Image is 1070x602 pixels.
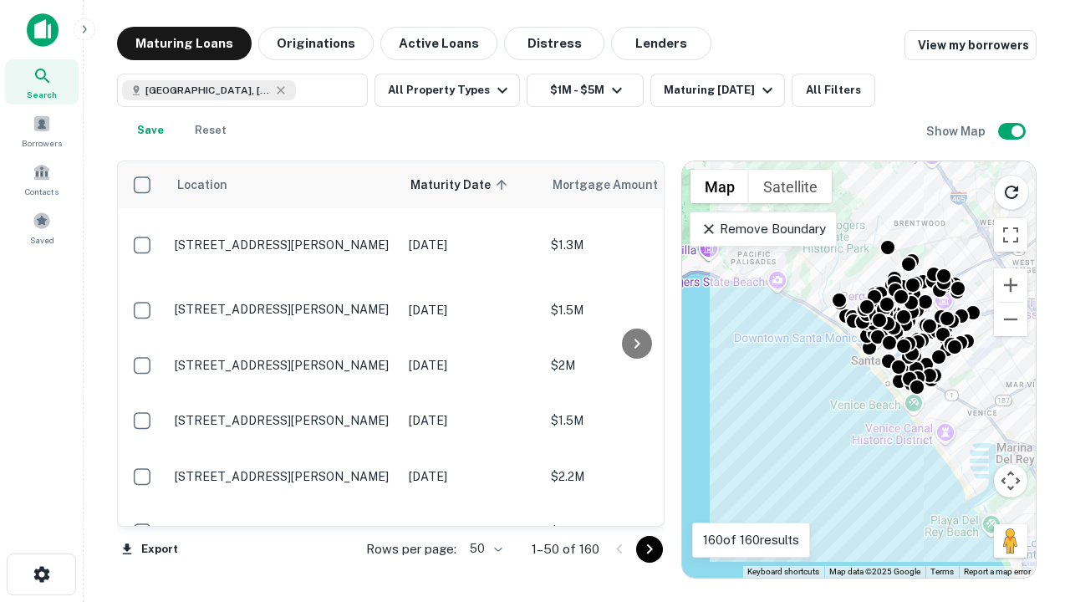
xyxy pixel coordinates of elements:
button: Lenders [611,27,711,60]
button: Zoom in [994,268,1027,302]
button: Originations [258,27,374,60]
span: Maturity Date [410,175,512,195]
a: Open this area in Google Maps (opens a new window) [686,556,741,578]
p: [STREET_ADDRESS][PERSON_NAME] [175,302,392,317]
button: Distress [504,27,604,60]
span: [GEOGRAPHIC_DATA], [GEOGRAPHIC_DATA], [GEOGRAPHIC_DATA] [145,83,271,98]
button: Active Loans [380,27,497,60]
button: All Filters [792,74,875,107]
p: $1.3M [551,523,718,541]
a: Search [5,59,79,105]
span: Contacts [25,185,59,198]
h6: Show Map [926,122,988,140]
button: Reset [184,114,237,147]
button: Maturing Loans [117,27,252,60]
button: $1M - $5M [527,74,644,107]
p: $1.3M [551,236,718,254]
p: [DATE] [409,301,534,319]
div: 0 0 [682,161,1036,578]
p: Remove Boundary [701,219,825,239]
span: Saved [30,233,54,247]
a: View my borrowers [904,30,1037,60]
p: [DATE] [409,523,534,541]
span: Search [27,88,57,101]
button: Export [117,537,182,562]
p: [DATE] [409,411,534,430]
p: [STREET_ADDRESS][PERSON_NAME] [175,469,392,484]
button: Go to next page [636,536,663,563]
button: Show street map [690,170,749,203]
button: Maturing [DATE] [650,74,785,107]
p: $1.5M [551,411,718,430]
a: Contacts [5,156,79,202]
span: Map data ©2025 Google [829,567,920,576]
p: $2M [551,356,718,375]
p: Rows per page: [366,539,456,559]
span: Mortgage Amount [553,175,680,195]
p: [DATE] [409,467,534,486]
p: [STREET_ADDRESS][PERSON_NAME] [175,413,392,428]
button: Keyboard shortcuts [747,566,819,578]
p: $1.5M [551,301,718,319]
img: capitalize-icon.png [27,13,59,47]
button: Map camera controls [994,464,1027,497]
p: [STREET_ADDRESS][PERSON_NAME] [175,237,392,253]
button: Save your search to get updates of matches that match your search criteria. [124,114,177,147]
th: Location [166,161,400,208]
iframe: Chat Widget [986,468,1070,548]
a: Report a map error [964,567,1031,576]
th: Maturity Date [400,161,543,208]
a: Terms (opens in new tab) [930,567,954,576]
div: Maturing [DATE] [664,80,777,100]
span: Location [176,175,227,195]
p: [STREET_ADDRESS][PERSON_NAME] [175,358,392,373]
p: 1–50 of 160 [532,539,599,559]
button: Show satellite imagery [749,170,832,203]
th: Mortgage Amount [543,161,726,208]
p: [DATE] [409,356,534,375]
button: All Property Types [374,74,520,107]
button: Toggle fullscreen view [994,218,1027,252]
p: 160 of 160 results [703,530,799,550]
a: Borrowers [5,108,79,153]
span: Borrowers [22,136,62,150]
a: Saved [5,205,79,250]
p: [DATE] [409,236,534,254]
button: Zoom out [994,303,1027,336]
img: Google [686,556,741,578]
p: $2.2M [551,467,718,486]
button: Reload search area [994,175,1029,210]
div: 50 [463,537,505,561]
p: [STREET_ADDRESS][PERSON_NAME] [175,524,392,539]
